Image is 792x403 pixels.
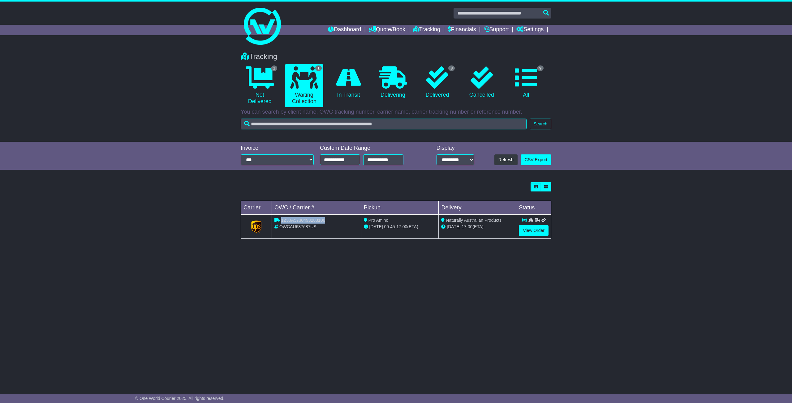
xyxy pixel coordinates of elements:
button: Refresh [494,154,518,165]
span: 17:00 [462,224,472,229]
span: 1 [315,65,322,71]
p: You can search by client name, OWC tracking number, carrier name, carrier tracking number or refe... [241,109,551,115]
a: Settings [516,25,544,35]
a: Financials [448,25,476,35]
td: Pickup [361,201,439,215]
a: 1 Not Delivered [241,64,279,107]
span: 09:45 [384,224,395,229]
div: Tracking [238,52,554,61]
a: Support [484,25,509,35]
td: Status [516,201,551,215]
button: Search [530,119,551,129]
td: Delivery [439,201,516,215]
a: View Order [519,225,549,236]
div: Invoice [241,145,314,152]
a: CSV Export [521,154,551,165]
span: [DATE] [369,224,383,229]
td: Carrier [241,201,272,215]
span: 1 [271,65,278,71]
td: OWC / Carrier # [272,201,361,215]
a: Dashboard [328,25,361,35]
div: (ETA) [441,224,514,230]
a: 9 All [507,64,545,101]
span: [DATE] [447,224,460,229]
a: 8 Delivered [418,64,456,101]
a: Quote/Book [369,25,405,35]
span: © One World Courier 2025. All rights reserved. [135,396,225,401]
a: Cancelled [463,64,501,101]
a: 1 Waiting Collection [285,64,323,107]
span: 1Z30A5730493283106 [281,218,325,223]
a: Delivering [374,64,412,101]
a: In Transit [329,64,368,101]
span: OWCAU637687US [279,224,316,229]
div: Display [437,145,474,152]
span: 9 [537,65,544,71]
span: 17:00 [396,224,407,229]
img: GetCarrierServiceLogo [251,220,262,233]
a: Tracking [413,25,440,35]
span: Naturally Australian Products [446,218,501,223]
div: - (ETA) [364,224,436,230]
span: 8 [448,65,455,71]
div: Custom Date Range [320,145,419,152]
span: Pro Amino [368,218,389,223]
